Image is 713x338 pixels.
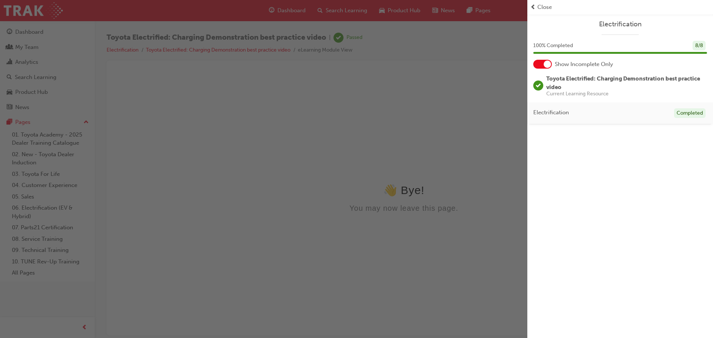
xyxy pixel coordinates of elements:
[3,132,580,140] div: You may now leave this page.
[3,111,580,124] div: 👋 Bye!
[674,108,706,118] div: Completed
[530,3,710,12] button: prev-iconClose
[533,20,707,29] a: Electrification
[693,41,706,51] div: 8 / 8
[530,3,536,12] span: prev-icon
[533,108,569,117] span: Electrification
[533,81,543,91] span: learningRecordVerb_PASS-icon
[533,42,573,50] span: 100 % Completed
[555,60,613,69] span: Show Incomplete Only
[546,91,707,96] span: Current Learning Resource
[537,3,552,12] span: Close
[546,75,700,91] span: Toyota Electrified: Charging Demonstration best practice video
